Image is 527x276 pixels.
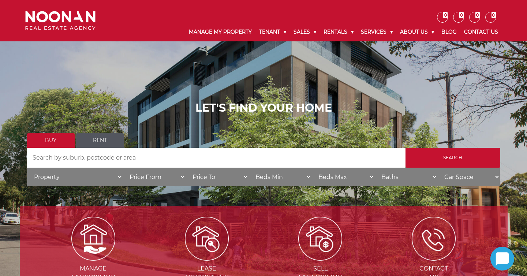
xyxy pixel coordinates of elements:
[320,23,357,41] a: Rentals
[357,23,396,41] a: Services
[396,23,438,41] a: About Us
[27,133,75,148] a: Buy
[298,217,342,261] img: Sell my property
[185,217,229,261] img: Lease my property
[27,101,500,115] h1: LET'S FIND YOUR HOME
[27,148,405,168] input: Search by suburb, postcode or area
[185,23,255,41] a: Manage My Property
[460,23,502,41] a: Contact Us
[438,23,460,41] a: Blog
[255,23,290,41] a: Tenant
[25,11,96,30] img: Noonan Real Estate Agency
[71,217,115,261] img: Manage my Property
[290,23,320,41] a: Sales
[412,217,456,261] img: ICONS
[76,133,124,148] a: Rent
[405,148,500,168] input: Search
